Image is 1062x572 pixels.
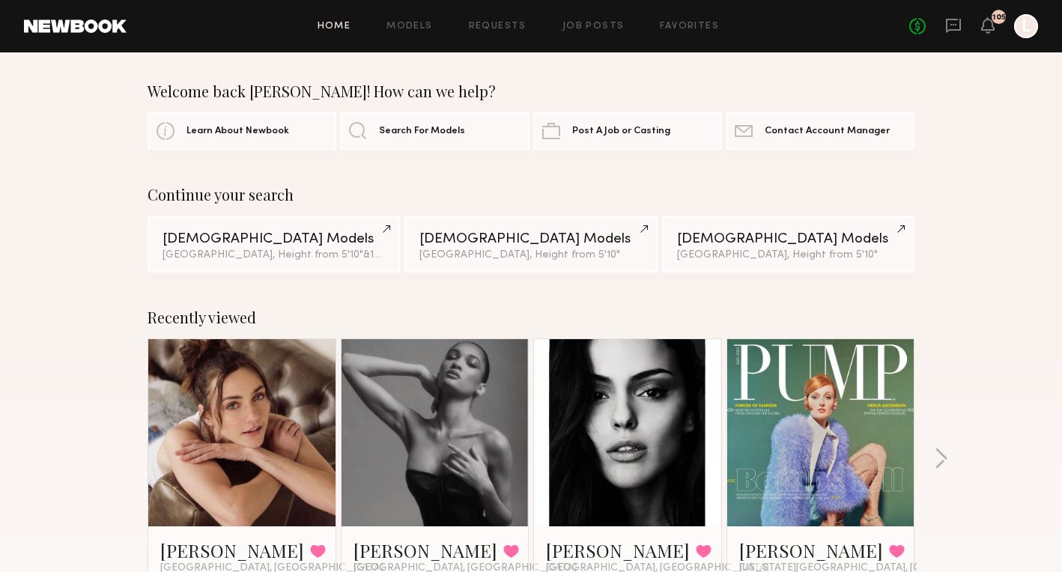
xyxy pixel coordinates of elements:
[562,22,625,31] a: Job Posts
[765,127,890,136] span: Contact Account Manager
[186,127,289,136] span: Learn About Newbook
[340,112,529,150] a: Search For Models
[677,250,899,261] div: [GEOGRAPHIC_DATA], Height from 5'10"
[318,22,351,31] a: Home
[148,308,914,326] div: Recently viewed
[379,127,465,136] span: Search For Models
[677,232,899,246] div: [DEMOGRAPHIC_DATA] Models
[662,216,914,273] a: [DEMOGRAPHIC_DATA] Models[GEOGRAPHIC_DATA], Height from 5'10"
[1014,14,1038,38] a: L
[163,250,385,261] div: [GEOGRAPHIC_DATA], Height from 5'10"
[148,186,914,204] div: Continue your search
[354,538,497,562] a: [PERSON_NAME]
[469,22,527,31] a: Requests
[163,232,385,246] div: [DEMOGRAPHIC_DATA] Models
[148,216,400,273] a: [DEMOGRAPHIC_DATA] Models[GEOGRAPHIC_DATA], Height from 5'10"&1other filter
[992,13,1006,22] div: 105
[419,250,642,261] div: [GEOGRAPHIC_DATA], Height from 5'10"
[660,22,719,31] a: Favorites
[572,127,670,136] span: Post A Job or Casting
[363,250,428,260] span: & 1 other filter
[726,112,914,150] a: Contact Account Manager
[148,112,336,150] a: Learn About Newbook
[160,538,304,562] a: [PERSON_NAME]
[546,538,690,562] a: [PERSON_NAME]
[386,22,432,31] a: Models
[533,112,722,150] a: Post A Job or Casting
[404,216,657,273] a: [DEMOGRAPHIC_DATA] Models[GEOGRAPHIC_DATA], Height from 5'10"
[148,82,914,100] div: Welcome back [PERSON_NAME]! How can we help?
[419,232,642,246] div: [DEMOGRAPHIC_DATA] Models
[739,538,883,562] a: [PERSON_NAME]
